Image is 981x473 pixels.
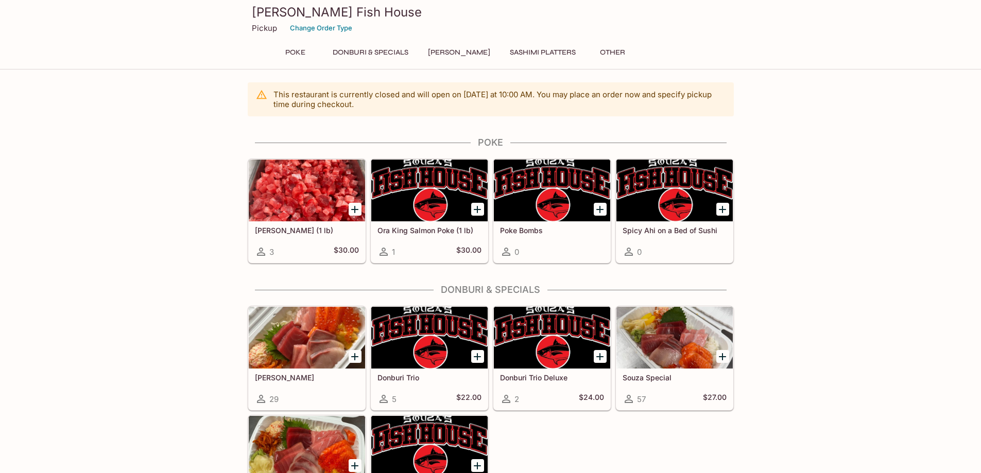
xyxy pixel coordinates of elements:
[327,45,414,60] button: Donburi & Specials
[249,160,365,221] div: Ahi Poke (1 lb)
[471,350,484,363] button: Add Donburi Trio
[637,247,642,257] span: 0
[456,393,481,405] h5: $22.00
[334,246,359,258] h5: $30.00
[494,307,610,369] div: Donburi Trio Deluxe
[623,226,727,235] h5: Spicy Ahi on a Bed of Sushi
[623,373,727,382] h5: Souza Special
[716,350,729,363] button: Add Souza Special
[248,284,734,295] h4: Donburi & Specials
[616,159,733,263] a: Spicy Ahi on a Bed of Sushi0
[349,459,362,472] button: Add Fish House Chirashi
[285,20,357,36] button: Change Order Type
[590,45,636,60] button: Other
[249,307,365,369] div: Sashimi Donburis
[248,159,366,263] a: [PERSON_NAME] (1 lb)3$30.00
[269,394,279,404] span: 29
[579,393,604,405] h5: $24.00
[500,226,604,235] h5: Poke Bombs
[248,306,366,410] a: [PERSON_NAME]29
[422,45,496,60] button: [PERSON_NAME]
[716,203,729,216] button: Add Spicy Ahi on a Bed of Sushi
[616,160,733,221] div: Spicy Ahi on a Bed of Sushi
[471,203,484,216] button: Add Ora King Salmon Poke (1 lb)
[248,137,734,148] h4: Poke
[392,247,395,257] span: 1
[616,306,733,410] a: Souza Special57$27.00
[392,394,397,404] span: 5
[377,373,481,382] h5: Donburi Trio
[514,247,519,257] span: 0
[371,159,488,263] a: Ora King Salmon Poke (1 lb)1$30.00
[349,203,362,216] button: Add Ahi Poke (1 lb)
[594,350,607,363] button: Add Donburi Trio Deluxe
[456,246,481,258] h5: $30.00
[371,306,488,410] a: Donburi Trio5$22.00
[514,394,519,404] span: 2
[272,45,319,60] button: Poke
[255,373,359,382] h5: [PERSON_NAME]
[273,90,726,109] p: This restaurant is currently closed and will open on [DATE] at 10:00 AM . You may place an order ...
[349,350,362,363] button: Add Sashimi Donburis
[252,4,730,20] h3: [PERSON_NAME] Fish House
[493,306,611,410] a: Donburi Trio Deluxe2$24.00
[371,307,488,369] div: Donburi Trio
[500,373,604,382] h5: Donburi Trio Deluxe
[371,160,488,221] div: Ora King Salmon Poke (1 lb)
[703,393,727,405] h5: $27.00
[493,159,611,263] a: Poke Bombs0
[504,45,581,60] button: Sashimi Platters
[269,247,274,257] span: 3
[377,226,481,235] h5: Ora King Salmon Poke (1 lb)
[252,23,277,33] p: Pickup
[594,203,607,216] button: Add Poke Bombs
[637,394,646,404] span: 57
[494,160,610,221] div: Poke Bombs
[255,226,359,235] h5: [PERSON_NAME] (1 lb)
[616,307,733,369] div: Souza Special
[471,459,484,472] button: Add Poke Bowl or Poke Nachos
